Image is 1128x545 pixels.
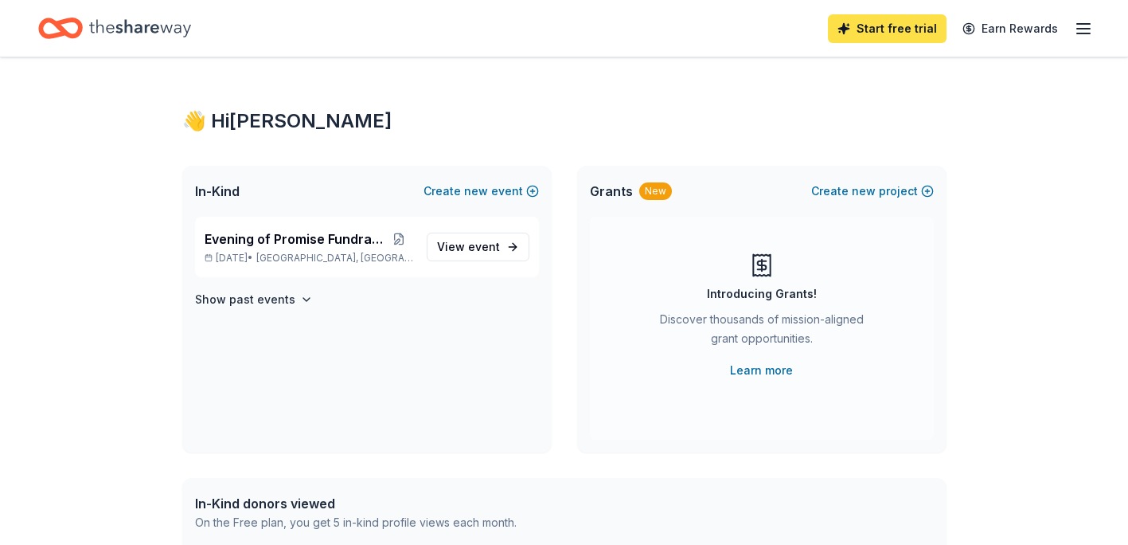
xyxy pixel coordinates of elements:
button: Createnewevent [423,182,539,201]
div: New [639,182,672,200]
span: new [464,182,488,201]
div: 👋 Hi [PERSON_NAME] [182,108,947,134]
div: In-Kind donors viewed [195,494,517,513]
p: [DATE] • [205,252,414,265]
span: Evening of Promise Fundraiser [205,229,384,249]
span: In-Kind [195,182,240,201]
button: Createnewproject [811,182,934,201]
span: [GEOGRAPHIC_DATA], [GEOGRAPHIC_DATA] [256,252,413,265]
span: new [852,182,876,201]
a: Learn more [730,361,793,380]
a: View event [427,233,529,261]
div: On the Free plan, you get 5 in-kind profile views each month. [195,513,517,532]
a: Earn Rewards [953,14,1068,43]
div: Discover thousands of mission-aligned grant opportunities. [654,310,870,355]
span: View [437,237,500,257]
a: Home [38,10,191,47]
button: Show past events [195,290,313,309]
span: Grants [590,182,633,201]
a: Start free trial [828,14,947,43]
span: event [468,240,500,253]
div: Introducing Grants! [707,284,817,304]
h4: Show past events [195,290,295,309]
